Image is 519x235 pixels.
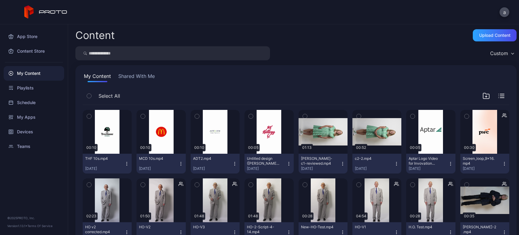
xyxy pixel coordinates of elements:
div: ADT2.mp4 [193,156,227,161]
div: [DATE] [463,166,502,171]
div: New-HO-Test.mp4 [301,225,334,230]
button: My Content [83,72,112,82]
a: Devices [4,125,64,139]
div: Meghan-2.mp4 [463,225,496,234]
div: c2-2.mp4 [355,156,388,161]
button: Shared With Me [117,72,156,82]
div: [DATE] [409,166,448,171]
button: ADT2.mp4[DATE] [191,154,240,174]
div: Aptar Logo Video for Invovation Hub.mp4 [409,156,442,166]
button: a [500,7,509,17]
a: Schedule [4,95,64,110]
div: HO-V3 [193,225,227,230]
button: Upload Content [473,29,517,41]
span: Select All [99,92,120,100]
span: Version 1.13.1 • [7,224,27,228]
div: Upload Content [479,33,510,38]
div: H.O. Test.mp4 [409,225,442,230]
a: App Store [4,29,64,44]
a: My Apps [4,110,64,125]
div: HO-2-Script-4-14.mp4 [247,225,280,234]
div: [DATE] [355,166,394,171]
a: Teams [4,139,64,154]
div: HO-V2 [139,225,172,230]
div: THF 10s.mp4 [85,156,119,161]
div: Custom [490,50,508,56]
button: THF 10s.mp4[DATE] [83,154,132,174]
a: Terms Of Service [27,224,53,228]
button: c2-2.mp4[DATE] [352,154,401,174]
div: © 2025 PROTO, Inc. [7,216,61,220]
div: [DATE] [193,166,232,171]
div: [DATE] [139,166,178,171]
button: [PERSON_NAME]-c1-reviewed.mp4[DATE] [299,154,348,174]
a: Playlists [4,81,64,95]
div: laura-c1-reviewed.mp4 [301,156,334,166]
a: My Content [4,66,64,81]
button: Aptar Logo Video for Invovation Hub.mp4[DATE] [406,154,455,174]
div: [DATE] [247,166,286,171]
div: Content [75,30,115,40]
button: Untitled design ([PERSON_NAME]).mp4[DATE] [244,154,293,174]
div: HO v2 corrected.mp4 [85,225,119,234]
div: [DATE] [301,166,340,171]
button: Custom [487,46,517,60]
div: Screen_loop_9x16.mp4 [463,156,496,166]
a: Content Store [4,44,64,58]
div: HO-V1 [355,225,388,230]
button: MCD 10s.mp4[DATE] [137,154,185,174]
div: Untitled design (Kellogg).mp4 [247,156,280,166]
div: [DATE] [85,166,124,171]
button: Screen_loop_9x16.mp4[DATE] [460,154,509,174]
div: MCD 10s.mp4 [139,156,172,161]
